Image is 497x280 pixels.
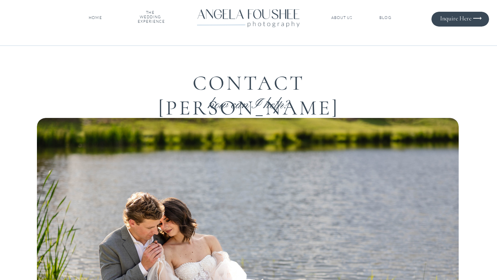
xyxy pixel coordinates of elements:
nav: THE WEDDING EXPERIENCE [138,10,163,25]
a: HOME [87,16,104,20]
a: Inquire Here ⟶ [434,15,482,22]
a: ABOUT US [330,16,353,20]
h3: how can I help? [171,97,326,106]
h1: CONTACT [PERSON_NAME] [135,71,363,97]
a: BLOG [373,16,398,20]
a: THE WEDDINGEXPERIENCE [138,10,163,25]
